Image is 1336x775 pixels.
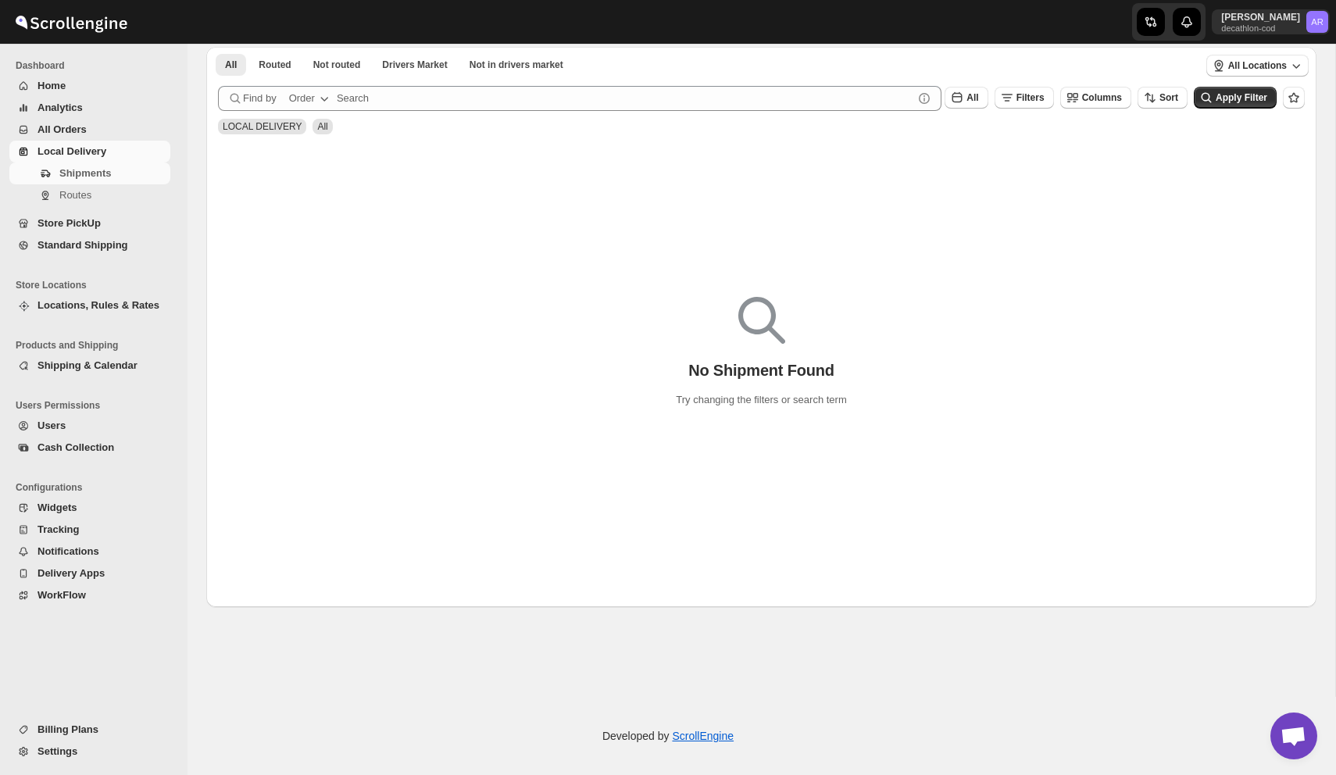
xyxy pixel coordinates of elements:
[216,54,246,76] button: All
[382,59,447,71] span: Drivers Market
[38,102,83,113] span: Analytics
[9,415,170,437] button: Users
[38,545,99,557] span: Notifications
[243,91,277,106] span: Find by
[38,523,79,535] span: Tracking
[38,299,159,311] span: Locations, Rules & Rates
[1221,23,1300,33] p: decathlon-cod
[1306,11,1328,33] span: Arthur Remaud
[38,589,86,601] span: WorkFlow
[16,481,177,494] span: Configurations
[16,279,177,291] span: Store Locations
[38,723,98,735] span: Billing Plans
[9,541,170,562] button: Notifications
[38,441,114,453] span: Cash Collection
[1060,87,1131,109] button: Columns
[1221,11,1300,23] p: [PERSON_NAME]
[1311,17,1323,27] text: AR
[1216,92,1267,103] span: Apply Filter
[1016,92,1045,103] span: Filters
[995,87,1054,109] button: Filters
[676,392,846,408] p: Try changing the filters or search term
[1270,712,1317,759] div: Open chat
[259,59,291,71] span: Routed
[1212,9,1330,34] button: User menu
[304,54,370,76] button: Unrouted
[1138,87,1188,109] button: Sort
[223,121,302,132] span: LOCAL DELIVERY
[16,59,177,72] span: Dashboard
[9,584,170,606] button: WorkFlow
[38,420,66,431] span: Users
[13,2,130,41] img: ScrollEngine
[672,730,734,742] a: ScrollEngine
[38,359,138,371] span: Shipping & Calendar
[1228,59,1287,72] span: All Locations
[9,295,170,316] button: Locations, Rules & Rates
[1082,92,1122,103] span: Columns
[9,75,170,97] button: Home
[38,567,105,579] span: Delivery Apps
[738,297,785,344] img: Empty search results
[38,123,87,135] span: All Orders
[1159,92,1178,103] span: Sort
[289,91,315,106] div: Order
[313,59,361,71] span: Not routed
[38,239,128,251] span: Standard Shipping
[9,719,170,741] button: Billing Plans
[1194,87,1277,109] button: Apply Filter
[9,97,170,119] button: Analytics
[9,519,170,541] button: Tracking
[16,339,177,352] span: Products and Shipping
[1206,55,1309,77] button: All Locations
[9,562,170,584] button: Delivery Apps
[966,92,978,103] span: All
[317,121,327,132] span: All
[9,119,170,141] button: All Orders
[373,54,456,76] button: Claimable
[38,745,77,757] span: Settings
[280,86,341,111] button: Order
[337,86,913,111] input: Search
[460,54,573,76] button: Un-claimable
[38,145,106,157] span: Local Delivery
[9,184,170,206] button: Routes
[688,361,834,380] p: No Shipment Found
[38,502,77,513] span: Widgets
[38,217,101,229] span: Store PickUp
[249,54,300,76] button: Routed
[9,497,170,519] button: Widgets
[945,87,988,109] button: All
[16,399,177,412] span: Users Permissions
[59,189,91,201] span: Routes
[225,59,237,71] span: All
[470,59,563,71] span: Not in drivers market
[602,728,734,744] p: Developed by
[9,437,170,459] button: Cash Collection
[38,80,66,91] span: Home
[9,741,170,762] button: Settings
[9,355,170,377] button: Shipping & Calendar
[9,162,170,184] button: Shipments
[59,167,111,179] span: Shipments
